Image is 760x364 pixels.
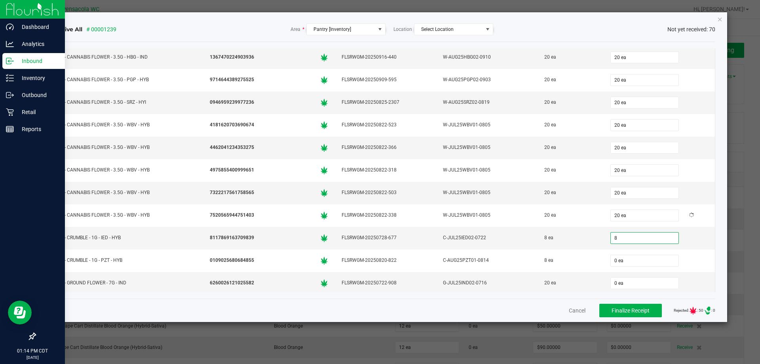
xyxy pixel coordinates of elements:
[611,74,678,86] input: 0 ea
[611,52,678,63] input: 0 ea
[441,187,533,198] div: W-JUL25WBV01-0805
[611,210,678,221] input: 0 ea
[210,121,254,129] span: 4181620703690674
[542,277,598,289] div: 20 ea
[703,307,711,314] span: Number of Delivery Device barcodes either fully or partially rejected
[6,57,14,65] inline-svg: Inbound
[56,232,198,244] div: FT - CRUMBLE - 1G - IED - HYB
[14,39,61,49] p: Analytics
[56,255,198,266] div: FT - CRUMBLE - 1G - PZT - HYB
[14,73,61,83] p: Inventory
[611,165,678,176] input: 0 ea
[542,232,598,244] div: 8 ea
[611,255,678,266] input: 0 ea
[393,26,412,33] span: Location
[611,233,678,244] input: 0 ea
[56,142,198,153] div: FT - CANNABIS FLOWER - 3.5G - WBV - HYB
[56,187,198,198] div: FT - CANNABIS FLOWER - 3.5G - WBV - HYB
[210,279,254,287] span: 6260026121025582
[542,142,598,153] div: 20 ea
[689,307,697,314] span: Number of Cannabis barcodes either fully or partially rejected
[611,142,678,153] input: 0 ea
[291,26,304,33] span: Area
[542,210,598,221] div: 20 ea
[56,74,198,86] div: FT - CANNABIS FLOWER - 3.5G - PGP - HYB
[14,90,61,100] p: Outbound
[51,25,82,33] span: Receive All
[210,99,254,106] span: 0946959239977236
[340,142,431,153] div: FLSRWGM-20250822-366
[6,40,14,48] inline-svg: Analytics
[56,277,198,289] div: FT - GROUND FLOWER - 7G - IND
[14,56,61,66] p: Inbound
[6,74,14,82] inline-svg: Inventory
[6,108,14,116] inline-svg: Retail
[210,189,254,196] span: 7322217561758565
[441,74,533,86] div: W-AUG25PGP02-0903
[441,210,533,221] div: W-JUL25WBV01-0805
[441,277,533,289] div: G-JUL25IND02-0716
[441,97,533,108] div: W-AUG25SRZ02-0819
[674,307,715,314] span: Rejected: : 50 : 0
[14,22,61,32] p: Dashboard
[56,210,198,221] div: FT - CANNABIS FLOWER - 3.5G - WBV - HYB
[6,91,14,99] inline-svg: Outbound
[340,255,431,266] div: FLSRWGM-20250820-822
[210,53,254,61] span: 1367470224903936
[210,257,254,264] span: 0109025680684855
[6,23,14,31] inline-svg: Dashboard
[340,187,431,198] div: FLSRWGM-20250822-503
[441,232,533,244] div: C-JUL25IED02-0722
[599,304,662,317] button: Finalize Receipt
[56,119,198,131] div: FT - CANNABIS FLOWER - 3.5G - WBV - HYB
[542,187,598,198] div: 20 ea
[340,74,431,86] div: FLSRWGM-20250909-595
[210,166,254,174] span: 4975855400999651
[340,164,431,176] div: FLSRWGM-20250822-318
[667,25,715,34] span: Not yet received: 70
[611,97,678,108] input: 0 ea
[56,97,198,108] div: FT - CANNABIS FLOWER - 3.5G - SRZ - HYI
[4,347,61,354] p: 01:14 PM CDT
[542,119,598,131] div: 20 ea
[340,97,431,108] div: FLSRWGM-20250825-2307
[210,144,254,151] span: 4462041234353275
[340,51,431,63] div: FLSRWGM-20250916-440
[340,210,431,221] div: FLSRWGM-20250822-338
[441,255,533,266] div: C-AUG25PZT01-0814
[612,307,650,314] span: Finalize Receipt
[441,51,533,63] div: W-AUG25HBG02-0910
[421,27,454,32] span: Select Location
[611,187,678,198] input: 0 ea
[340,232,431,244] div: FLSRWGM-20250728-677
[6,125,14,133] inline-svg: Reports
[8,301,32,324] iframe: Resource center
[86,25,116,34] span: # 00001239
[717,14,723,24] button: Close
[414,23,493,35] span: NO DATA FOUND
[56,51,198,63] div: FT - CANNABIS FLOWER - 3.5G - HBG - IND
[542,255,598,266] div: 8 ea
[611,120,678,131] input: 0 ea
[611,278,678,289] input: 0 ea
[210,234,254,242] span: 8117869163709839
[542,74,598,86] div: 20 ea
[14,107,61,117] p: Retail
[542,164,598,176] div: 20 ea
[542,51,598,63] div: 20 ea
[210,76,254,84] span: 9714644389275525
[340,277,431,289] div: FLSRWGM-20250722-908
[210,212,254,219] span: 7520565944751403
[4,354,61,360] p: [DATE]
[441,119,533,131] div: W-JUL25WBV01-0805
[441,142,533,153] div: W-JUL25WBV01-0805
[542,97,598,108] div: 20 ea
[56,164,198,176] div: FT - CANNABIS FLOWER - 3.5G - WBV - HYB
[340,119,431,131] div: FLSRWGM-20250822-523
[441,164,533,176] div: W-JUL25WBV01-0805
[313,27,351,32] span: Pantry [Inventory]
[14,124,61,134] p: Reports
[569,307,585,314] button: Cancel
